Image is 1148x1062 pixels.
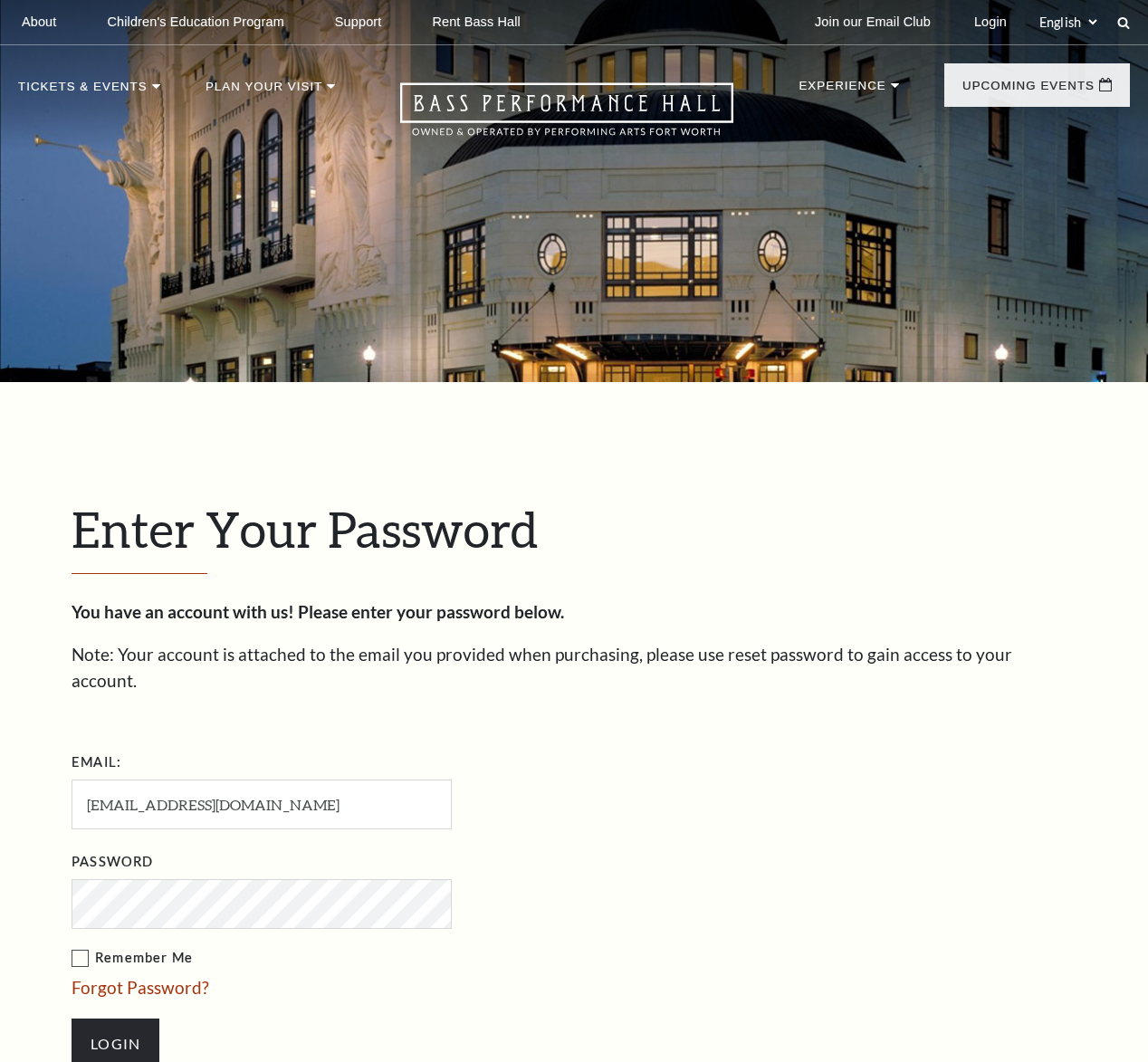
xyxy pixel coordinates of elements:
[206,81,323,102] p: Plan Your Visit
[72,601,294,622] strong: You have an account with us!
[72,642,1076,694] p: Note: Your account is attached to the email you provided when purchasing, please use reset passwo...
[72,500,538,558] span: Enter Your Password
[72,947,633,970] label: Remember Me
[22,14,56,30] p: About
[1036,14,1100,31] select: Select:
[18,81,148,102] p: Tickets & Events
[72,751,121,774] label: Email:
[432,14,521,30] p: Rent Bass Hall
[107,14,283,30] p: Children's Education Program
[72,780,452,829] input: Required
[335,14,382,30] p: Support
[799,80,885,101] p: Experience
[962,80,1095,101] p: Upcoming Events
[298,601,564,622] strong: Please enter your password below.
[72,977,209,998] a: Forgot Password?
[72,851,153,874] label: Password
